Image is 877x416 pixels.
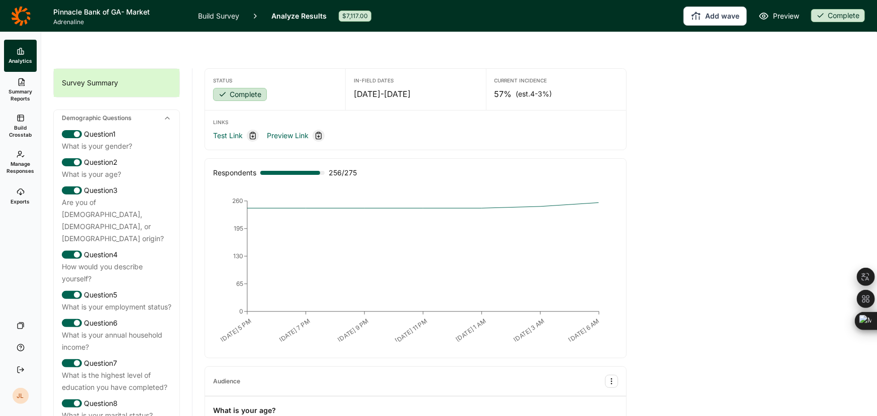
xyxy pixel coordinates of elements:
[495,88,512,100] span: 57%
[8,88,33,102] span: Summary Reports
[53,6,186,18] h1: Pinnacle Bank of GA- Market
[339,11,371,22] div: $7,117.00
[605,375,618,388] button: Audience Options
[213,119,618,126] div: Links
[62,289,171,301] div: Question 5
[62,369,171,393] div: What is the highest level of education you have completed?
[8,124,33,138] span: Build Crosstab
[54,69,179,97] div: Survey Summary
[213,167,256,179] div: Respondents
[454,317,487,343] text: [DATE] 1 AM
[62,168,171,180] div: What is your age?
[62,301,171,313] div: What is your employment status?
[811,9,865,22] div: Complete
[62,184,171,196] div: Question 3
[4,108,37,144] a: Build Crosstab
[213,130,243,142] a: Test Link
[4,72,37,108] a: Summary Reports
[329,167,357,179] span: 256 / 275
[4,144,37,180] a: Manage Responses
[7,160,34,174] span: Manage Responses
[213,377,240,385] div: Audience
[62,128,171,140] div: Question 1
[62,317,171,329] div: Question 6
[811,9,865,23] button: Complete
[62,397,171,409] div: Question 8
[62,196,171,245] div: Are you of [DEMOGRAPHIC_DATA], [DEMOGRAPHIC_DATA], or [DEMOGRAPHIC_DATA] origin?
[4,180,37,213] a: Exports
[13,388,29,404] div: JL
[336,317,370,344] text: [DATE] 9 PM
[213,88,267,102] button: Complete
[516,89,552,99] span: (est. 4-3% )
[62,261,171,285] div: How would you describe yourself?
[567,317,601,344] text: [DATE] 6 AM
[313,130,325,142] div: Copy link
[354,77,477,84] div: In-Field Dates
[62,140,171,152] div: What is your gender?
[62,329,171,353] div: What is your annual household income?
[9,57,32,64] span: Analytics
[62,357,171,369] div: Question 7
[759,10,799,22] a: Preview
[394,317,429,345] text: [DATE] 11 PM
[247,130,259,142] div: Copy link
[54,110,179,126] div: Demographic Questions
[267,130,309,142] a: Preview Link
[4,40,37,72] a: Analytics
[213,77,337,84] div: Status
[53,18,186,26] span: Adrenaline
[232,197,243,204] tspan: 260
[62,249,171,261] div: Question 4
[213,88,267,101] div: Complete
[354,88,477,100] div: [DATE] - [DATE]
[278,317,312,344] text: [DATE] 7 PM
[684,7,747,26] button: Add wave
[11,198,30,205] span: Exports
[234,225,243,232] tspan: 195
[236,280,243,287] tspan: 65
[219,317,253,344] text: [DATE] 5 PM
[62,156,171,168] div: Question 2
[495,77,618,84] div: Current Incidence
[239,307,243,315] tspan: 0
[233,252,243,260] tspan: 130
[512,317,546,344] text: [DATE] 3 AM
[773,10,799,22] span: Preview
